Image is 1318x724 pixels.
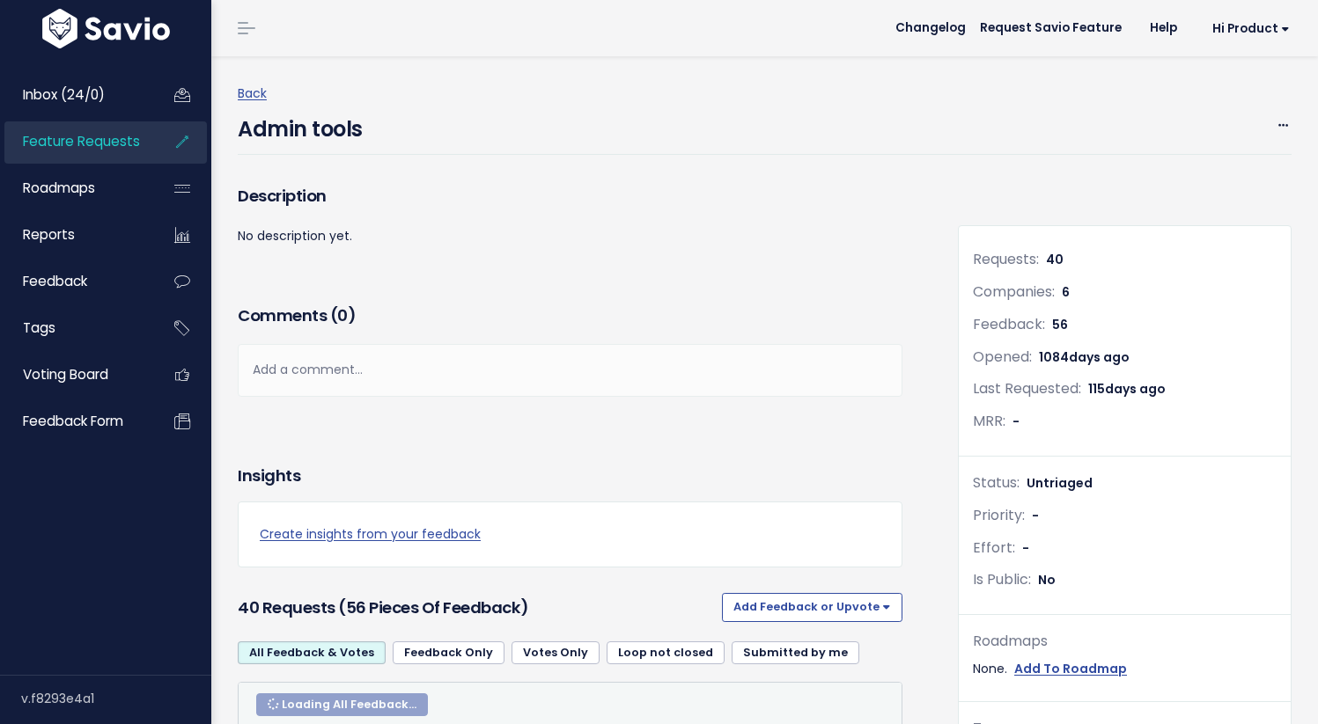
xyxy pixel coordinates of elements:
[973,314,1045,334] span: Feedback:
[238,105,363,145] h4: Admin tools
[1136,15,1191,41] a: Help
[1027,474,1093,492] span: Untriaged
[1039,348,1130,366] span: 1084
[1062,283,1070,301] span: 6
[973,538,1015,558] span: Effort:
[966,15,1136,41] a: Request Savio Feature
[23,272,87,290] span: Feedback
[23,225,75,244] span: Reports
[973,569,1031,589] span: Is Public:
[512,641,600,664] a: Votes Only
[238,84,267,102] a: Back
[895,22,966,34] span: Changelog
[38,9,174,48] img: logo-white.9d6f32f41409.svg
[973,472,1020,493] span: Status:
[4,215,146,255] a: Reports
[23,132,140,150] span: Feature Requests
[238,303,902,328] h3: Comments ( )
[1038,571,1056,589] span: No
[607,641,725,664] a: Loop not closed
[1191,15,1304,42] a: Hi Product
[973,505,1025,525] span: Priority:
[1088,380,1166,398] span: 115
[393,641,504,664] a: Feedback Only
[1069,348,1130,366] span: days ago
[4,355,146,395] a: Voting Board
[337,304,348,326] span: 0
[238,641,386,664] a: All Feedback & Votes
[4,261,146,302] a: Feedback
[23,365,108,384] span: Voting Board
[4,121,146,162] a: Feature Requests
[1052,316,1068,333] span: 56
[732,641,859,664] a: Submitted by me
[973,378,1081,399] span: Last Requested:
[1022,539,1029,557] span: -
[973,249,1039,269] span: Requests:
[1105,380,1166,398] span: days ago
[1046,251,1064,268] span: 40
[4,168,146,208] a: Roadmaps
[973,411,1005,431] span: MRR:
[238,596,715,620] h3: 40 Requests (56 pieces of Feedback)
[1012,413,1020,430] span: -
[973,658,1277,680] div: None.
[23,318,55,337] span: Tags
[23,85,105,104] span: Inbox (24/0)
[260,523,880,545] a: Create insights from your feedback
[4,401,146,442] a: Feedback form
[238,464,300,488] h3: Insights
[973,282,1055,302] span: Companies:
[973,629,1277,655] div: Roadmaps
[1014,658,1127,680] a: Add To Roadmap
[4,75,146,115] a: Inbox (24/0)
[238,225,902,247] p: No description yet.
[722,593,902,621] button: Add Feedback or Upvote
[238,184,902,208] h3: Description
[4,308,146,348] a: Tags
[1212,22,1290,35] span: Hi Product
[238,344,902,396] div: Add a comment...
[23,412,123,430] span: Feedback form
[973,347,1032,367] span: Opened:
[23,179,95,197] span: Roadmaps
[1032,507,1039,524] span: -
[21,676,211,721] div: v.f8293e4a1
